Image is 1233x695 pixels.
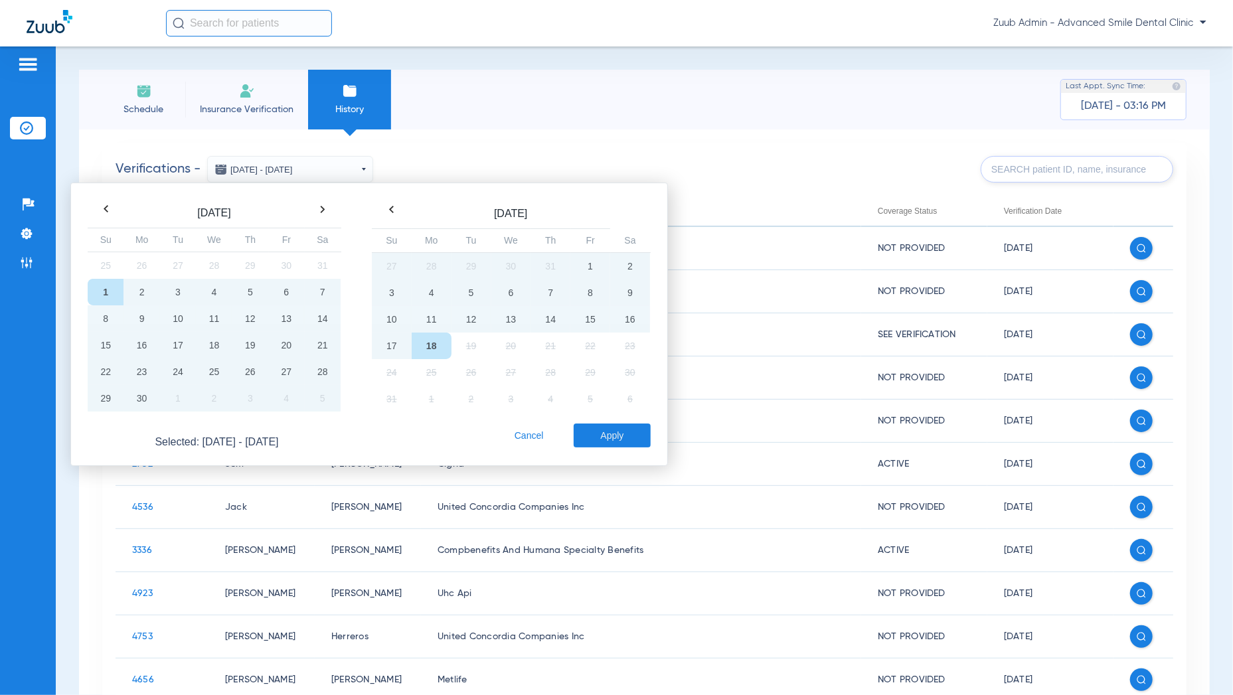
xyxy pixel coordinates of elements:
[195,103,298,116] span: Insurance Verification
[132,589,153,598] span: 4923
[438,632,585,641] span: United Concordia Companies Inc
[208,572,315,615] td: [PERSON_NAME]
[987,443,1113,486] td: [DATE]
[412,200,610,229] th: [DATE]
[511,424,548,447] button: Cancel
[981,156,1173,183] input: SEARCH patient ID, name, insurance
[1066,80,1145,93] span: Last Appt. Sync Time:
[987,400,1113,443] td: [DATE]
[987,486,1113,529] td: [DATE]
[84,429,350,455] span: Selected: [DATE] - [DATE]
[438,546,644,555] span: Compbenefits And Humana Specialty Benefits
[1137,330,1146,339] img: search white icon
[166,10,332,37] input: Search for patients
[315,529,421,572] td: [PERSON_NAME]
[132,632,153,641] span: 4753
[116,156,373,183] h2: Verifications -
[987,313,1113,356] td: [DATE]
[112,103,175,116] span: Schedule
[1137,675,1146,684] img: search white icon
[987,227,1113,270] td: [DATE]
[1004,204,1097,218] div: Verification Date
[1137,244,1146,253] img: search white icon
[438,675,467,684] span: Metlife
[1172,82,1181,91] img: last sync help info
[878,675,945,684] span: Not Provided
[1081,100,1166,113] span: [DATE] - 03:16 PM
[342,83,358,99] img: History
[1137,416,1146,425] img: search white icon
[987,615,1113,658] td: [DATE]
[132,546,152,555] span: 3336
[438,589,472,598] span: Uhc Api
[315,615,421,658] td: Herreros
[574,424,650,447] button: Apply
[993,17,1206,30] span: Zuub Admin - Advanced Smile Dental Clinic
[878,204,937,218] div: Coverage Status
[208,529,315,572] td: [PERSON_NAME]
[1137,589,1146,598] img: search white icon
[1137,546,1146,555] img: search white icon
[987,270,1113,313] td: [DATE]
[132,502,153,512] span: 4536
[239,83,255,99] img: Manual Insurance Verification
[1137,502,1146,512] img: search white icon
[27,10,72,33] img: Zuub Logo
[878,546,910,555] span: Active
[1004,204,1062,218] div: Verification Date
[315,572,421,615] td: [PERSON_NAME]
[438,502,585,512] span: United Concordia Companies Inc
[123,200,304,228] th: [DATE]
[173,17,185,29] img: Search Icon
[1167,631,1233,695] iframe: Chat Widget
[1137,373,1146,382] img: search white icon
[878,204,971,218] div: Coverage Status
[987,529,1113,572] td: [DATE]
[1137,632,1146,641] img: search white icon
[1137,459,1146,469] img: search white icon
[987,572,1113,615] td: [DATE]
[318,103,381,116] span: History
[878,502,945,512] span: Not Provided
[214,163,228,176] img: date icon
[1137,287,1146,296] img: search white icon
[878,589,945,598] span: Not Provided
[208,486,315,529] td: Jack
[132,675,154,684] span: 4656
[136,83,152,99] img: Schedule
[17,56,39,72] img: hamburger-icon
[208,615,315,658] td: [PERSON_NAME]
[987,356,1113,400] td: [DATE]
[878,632,945,641] span: Not Provided
[207,156,373,183] button: [DATE] - [DATE]
[315,486,421,529] td: [PERSON_NAME]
